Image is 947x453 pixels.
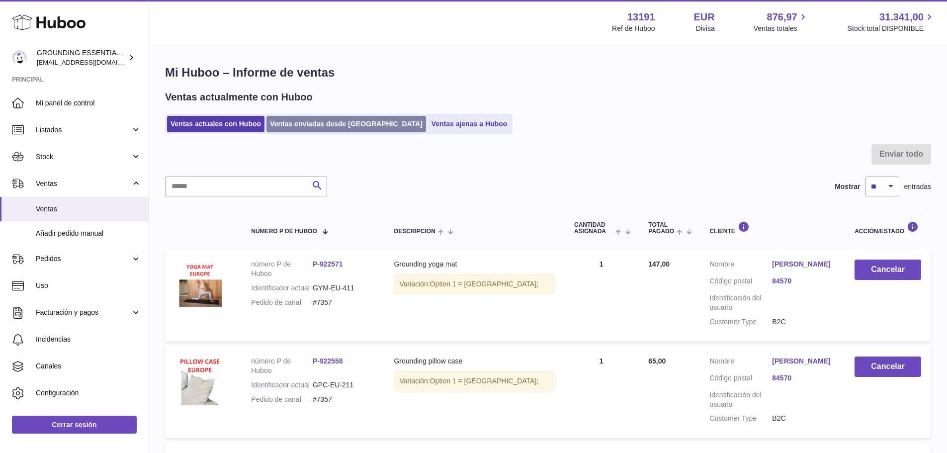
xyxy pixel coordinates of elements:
[428,116,511,132] a: Ventas ajenas a Huboo
[313,357,343,365] a: P-922558
[848,10,935,33] a: 31.341,00 Stock total DISPONIBLE
[772,414,835,423] dd: B2C
[709,293,772,312] dt: Identificación del usuario
[564,347,638,438] td: 1
[394,260,554,269] div: Grounding yoga mat
[574,222,613,235] span: Cantidad ASIGNADA
[772,276,835,286] a: 84570
[36,254,131,264] span: Pedidos
[165,65,931,81] h1: Mi Huboo – Informe de ventas
[709,373,772,385] dt: Código postal
[313,283,374,293] dd: GYM-EU-411
[772,373,835,383] a: 84570
[36,308,131,317] span: Facturación y pagos
[709,260,772,272] dt: Nombre
[36,388,141,398] span: Configuración
[266,116,426,132] a: Ventas enviadas desde [GEOGRAPHIC_DATA]
[855,260,921,280] button: Cancelar
[709,276,772,288] dt: Código postal
[36,179,131,188] span: Ventas
[835,182,860,191] label: Mostrar
[313,298,374,307] dd: #7357
[175,357,225,406] img: 131911721208576.jpg
[430,377,539,385] span: Option 1 = [GEOGRAPHIC_DATA];
[175,260,225,309] img: 131911721217750.jpg
[694,10,715,24] strong: EUR
[37,48,126,67] div: GROUNDING ESSENTIALS INTERNATIONAL SLU
[754,24,809,33] span: Ventas totales
[36,335,141,344] span: Incidencias
[696,24,715,33] div: Divisa
[167,116,264,132] a: Ventas actuales con Huboo
[648,260,670,268] span: 147,00
[36,125,131,135] span: Listados
[36,281,141,290] span: Uso
[313,395,374,404] dd: #7357
[12,416,137,434] a: Cerrar sesión
[848,24,935,33] span: Stock total DISPONIBLE
[313,380,374,390] dd: GPC-EU-211
[36,362,141,371] span: Canales
[394,357,554,366] div: Grounding pillow case
[36,229,141,238] span: Añadir pedido manual
[879,10,924,24] span: 31.341,00
[251,260,313,278] dt: número P de Huboo
[767,10,797,24] span: 876,97
[251,283,313,293] dt: Identificador actual
[855,221,921,235] div: Acción/Estado
[251,298,313,307] dt: Pedido de canal
[855,357,921,377] button: Cancelar
[904,182,931,191] span: entradas
[394,274,554,294] div: Variación:
[251,380,313,390] dt: Identificador actual
[772,317,835,327] dd: B2C
[12,50,27,65] img: internalAdmin-13191@internal.huboo.com
[627,10,655,24] strong: 13191
[36,204,141,214] span: Ventas
[251,228,317,235] span: número P de Huboo
[754,10,809,33] a: 876,97 Ventas totales
[709,317,772,327] dt: Customer Type
[37,58,146,66] span: [EMAIL_ADDRESS][DOMAIN_NAME]
[709,357,772,368] dt: Nombre
[648,222,674,235] span: Total pagado
[564,250,638,341] td: 1
[709,414,772,423] dt: Customer Type
[394,228,435,235] span: Descripción
[772,260,835,269] a: [PERSON_NAME]
[648,357,666,365] span: 65,00
[772,357,835,366] a: [PERSON_NAME]
[251,395,313,404] dt: Pedido de canal
[430,280,539,288] span: Option 1 = [GEOGRAPHIC_DATA];
[36,98,141,108] span: Mi panel de control
[709,221,835,235] div: Cliente
[313,260,343,268] a: P-922571
[394,371,554,391] div: Variación:
[36,152,131,162] span: Stock
[251,357,313,375] dt: número P de Huboo
[612,24,655,33] div: Ref de Huboo
[165,91,313,104] h2: Ventas actualmente con Huboo
[709,390,772,409] dt: Identificación del usuario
